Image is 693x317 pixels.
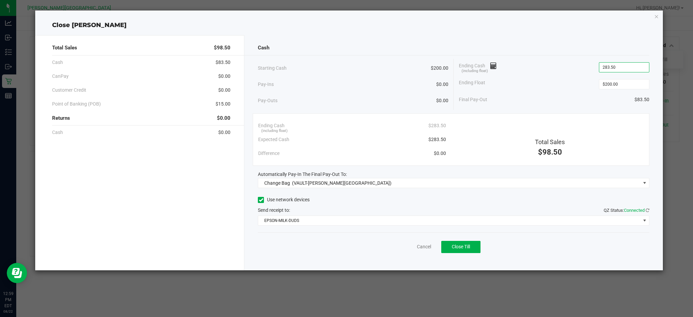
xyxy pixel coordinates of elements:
[292,180,392,186] span: (VAULT-[PERSON_NAME][GEOGRAPHIC_DATA])
[258,122,285,129] span: Ending Cash
[258,136,289,143] span: Expected Cash
[428,122,446,129] span: $283.50
[218,87,230,94] span: $0.00
[261,128,288,134] span: (including float)
[258,196,310,203] label: Use network devices
[218,73,230,80] span: $0.00
[604,208,649,213] span: QZ Status:
[434,150,446,157] span: $0.00
[258,172,347,177] span: Automatically Pay-In The Final Pay-Out To:
[52,59,63,66] span: Cash
[264,180,290,186] span: Change Bag
[52,129,63,136] span: Cash
[459,96,487,103] span: Final Pay-Out
[258,207,290,213] span: Send receipt to:
[214,44,230,52] span: $98.50
[436,97,448,104] span: $0.00
[52,87,86,94] span: Customer Credit
[417,243,431,250] a: Cancel
[459,62,497,72] span: Ending Cash
[436,81,448,88] span: $0.00
[634,96,649,103] span: $83.50
[428,136,446,143] span: $283.50
[217,114,230,122] span: $0.00
[35,21,663,30] div: Close [PERSON_NAME]
[538,148,562,156] span: $98.50
[258,97,277,104] span: Pay-Outs
[52,111,230,126] div: Returns
[462,68,488,74] span: (including float)
[258,216,640,225] span: EPSON-MILK-DUDS
[624,208,645,213] span: Connected
[218,129,230,136] span: $0.00
[52,73,69,80] span: CanPay
[258,81,274,88] span: Pay-Ins
[535,138,565,145] span: Total Sales
[258,65,287,72] span: Starting Cash
[452,244,470,249] span: Close Till
[52,100,101,108] span: Point of Banking (POB)
[258,150,280,157] span: Difference
[216,100,230,108] span: $15.00
[441,241,480,253] button: Close Till
[7,263,27,283] iframe: Resource center
[52,44,77,52] span: Total Sales
[431,65,448,72] span: $200.00
[216,59,230,66] span: $83.50
[258,44,269,52] span: Cash
[459,79,485,89] span: Ending Float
